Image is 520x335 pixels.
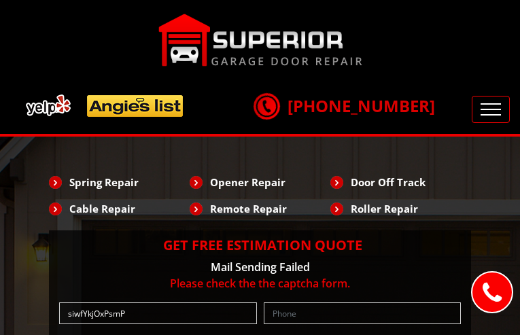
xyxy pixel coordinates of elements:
li: Door Off Track [330,171,471,194]
img: add.png [20,89,189,122]
p: Please check the the captcha form. [56,275,464,292]
h2: Get Free Estimation Quote [56,237,464,253]
li: Spring Repair [49,171,190,194]
img: call.png [249,89,283,123]
button: Toggle navigation [472,96,510,123]
li: Roller Repair [330,197,471,220]
li: Remote Repair [190,197,330,220]
span: Mail Sending Failed [211,260,310,275]
img: Superior.png [158,14,362,67]
li: Cable Repair [49,197,190,220]
input: Name [59,302,257,324]
li: Opener Repair [190,171,330,194]
input: Phone [264,302,462,324]
a: [PHONE_NUMBER] [254,94,435,117]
